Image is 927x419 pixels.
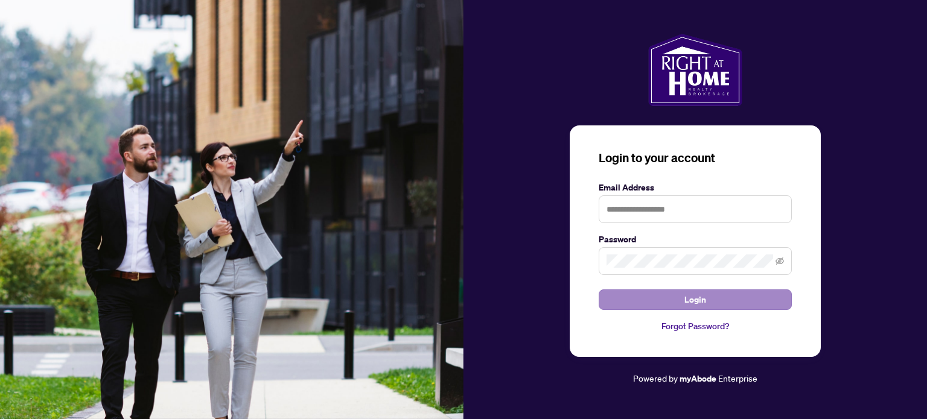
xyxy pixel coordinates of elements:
span: Powered by [633,373,678,383]
a: myAbode [680,372,716,385]
label: Email Address [599,181,792,194]
button: Login [599,289,792,310]
span: Login [684,290,706,309]
h3: Login to your account [599,150,792,166]
img: ma-logo [648,34,742,106]
a: Forgot Password? [599,320,792,333]
span: eye-invisible [776,257,784,265]
span: Enterprise [718,373,757,383]
label: Password [599,233,792,246]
